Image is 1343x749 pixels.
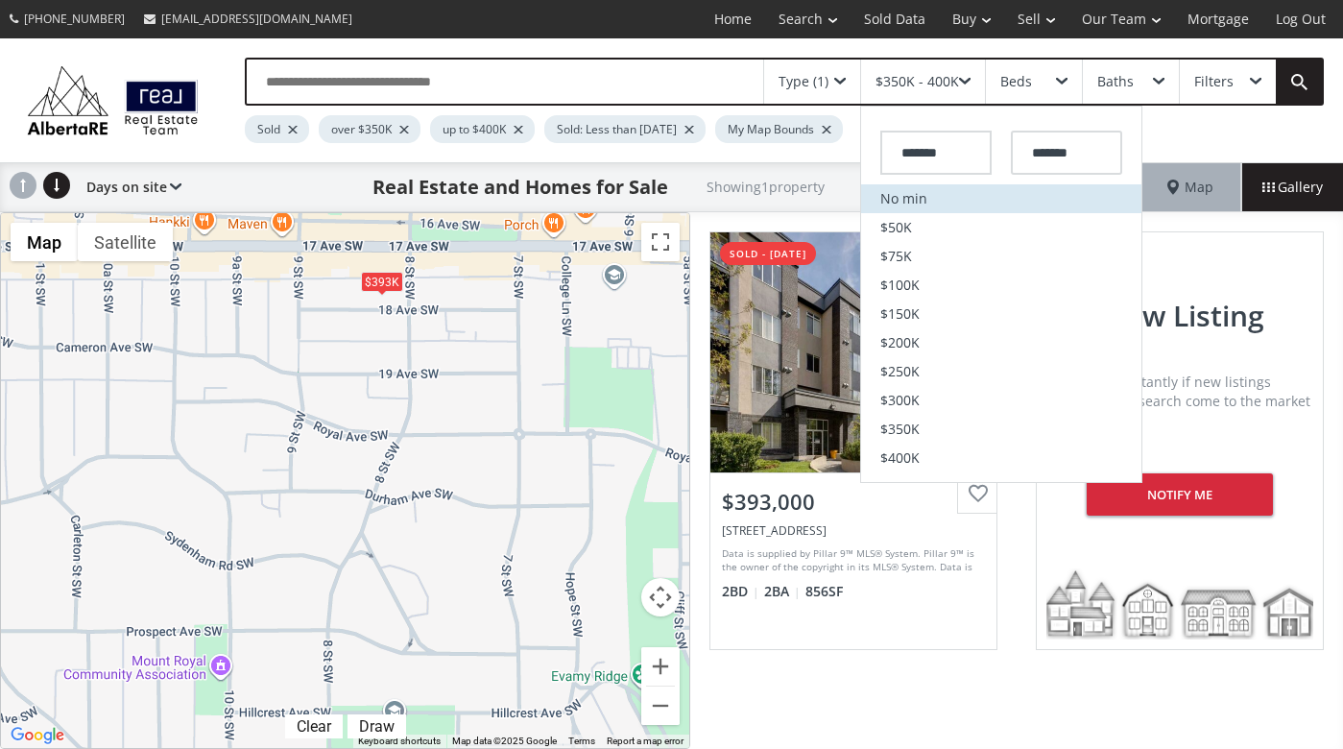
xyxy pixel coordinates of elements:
[77,163,181,211] div: Days on site
[715,115,843,143] div: My Map Bounds
[6,723,69,748] a: Open this area in Google Maps (opens a new window)
[1046,373,1310,410] span: Get alerted instantly if new listings matching this search come to the market
[641,223,680,261] button: Toggle fullscreen view
[779,75,828,88] div: Type (1)
[880,451,920,465] span: $400K
[348,717,406,736] div: Click to draw.
[880,423,920,436] span: $350K
[1000,75,1032,88] div: Beds
[1262,178,1323,197] span: Gallery
[880,250,912,263] span: $75K
[641,647,680,686] button: Zoom in
[19,61,206,139] img: Logo
[134,1,362,36] a: [EMAIL_ADDRESS][DOMAIN_NAME]
[1087,473,1274,516] div: Notify me
[361,271,403,291] div: $393K
[722,487,985,517] div: $393,000
[880,394,920,407] span: $300K
[1017,212,1343,669] a: Don't miss outGet new listing alertsGet alerted instantly if new listings matching this search co...
[319,115,420,143] div: over $350K
[880,278,920,292] span: $100K
[1139,163,1241,211] div: Map
[764,582,801,601] span: 2 BA
[880,365,920,378] span: $250K
[6,723,69,748] img: Google
[1097,75,1134,88] div: Baths
[568,736,595,746] a: Terms
[722,582,759,601] span: 2 BD
[880,336,920,350] span: $200K
[1046,300,1313,363] h2: Get new listing alerts
[161,11,352,27] span: [EMAIL_ADDRESS][DOMAIN_NAME]
[861,184,1141,213] li: No min
[452,736,557,746] span: Map data ©2025 Google
[430,115,535,143] div: up to $400K
[78,223,173,261] button: Show satellite imagery
[880,307,920,321] span: $150K
[607,736,683,746] a: Report a map error
[354,717,399,736] div: Draw
[292,717,336,736] div: Clear
[24,11,125,27] span: [PHONE_NUMBER]
[544,115,706,143] div: Sold: Less than [DATE]
[805,582,843,601] span: 856 SF
[641,687,680,725] button: Zoom out
[875,75,959,88] div: $350K - 400K
[1194,75,1234,88] div: Filters
[722,522,985,539] div: 910 18 Avenue SW #205, Calgary, AB T2T 0H1
[358,735,441,748] button: Keyboard shortcuts
[11,223,78,261] button: Show street map
[707,180,825,194] h2: Showing 1 property
[784,343,923,362] div: View Photos & Details
[880,221,912,234] span: $50K
[372,174,668,201] h1: Real Estate and Homes for Sale
[1241,163,1343,211] div: Gallery
[245,115,309,143] div: Sold
[722,546,980,575] div: Data is supplied by Pillar 9™ MLS® System. Pillar 9™ is the owner of the copyright in its MLS® Sy...
[690,212,1017,669] a: sold - [DATE]$393,000[STREET_ADDRESS]Data is supplied by Pillar 9™ MLS® System. Pillar 9™ is the ...
[285,717,343,736] div: Click to clear.
[1167,178,1213,197] span: Map
[641,578,680,616] button: Map camera controls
